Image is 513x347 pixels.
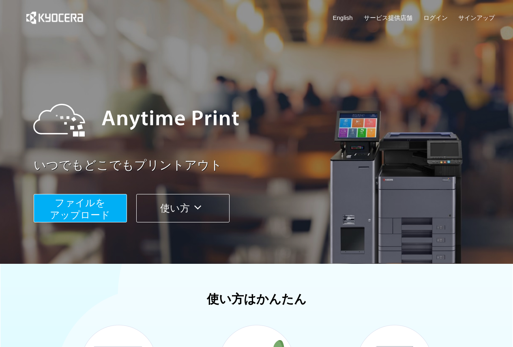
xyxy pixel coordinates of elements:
[458,13,495,22] a: サインアップ
[50,197,110,220] span: ファイルを ​​アップロード
[333,13,353,22] a: English
[34,194,127,222] button: ファイルを​​アップロード
[423,13,448,22] a: ログイン
[136,194,230,222] button: 使い方
[364,13,412,22] a: サービス提供店舗
[34,157,500,174] a: いつでもどこでもプリントアウト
